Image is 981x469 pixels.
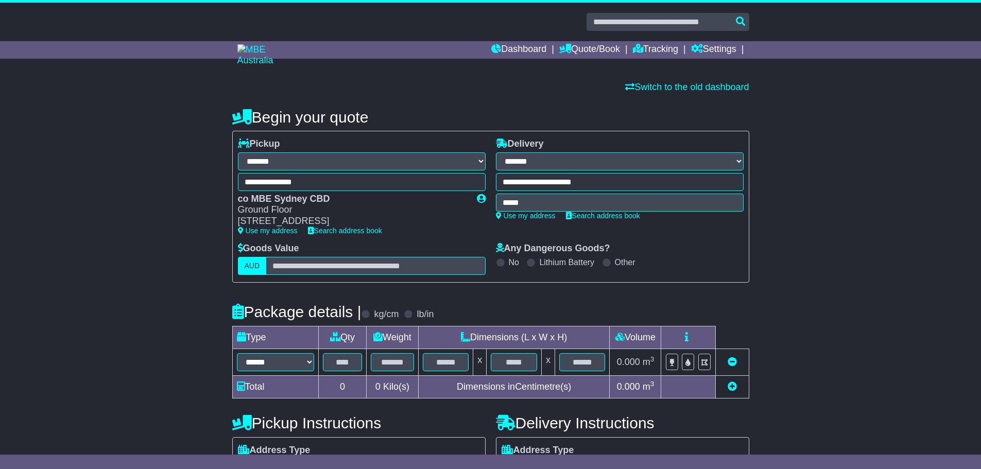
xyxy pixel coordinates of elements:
[650,355,655,363] sup: 3
[238,227,298,235] a: Use my address
[559,41,620,59] a: Quote/Book
[496,138,544,150] label: Delivery
[319,375,367,398] td: 0
[232,326,319,349] td: Type
[617,357,640,367] span: 0.000
[496,243,610,254] label: Any Dangerous Goods?
[418,375,610,398] td: Dimensions in Centimetre(s)
[238,194,467,205] div: co MBE Sydney CBD
[366,375,418,398] td: Kilo(s)
[418,326,610,349] td: Dimensions (L x W x H)
[238,216,467,227] div: [STREET_ADDRESS]
[308,227,382,235] a: Search address book
[238,204,467,216] div: Ground Floor
[566,212,640,220] a: Search address book
[496,212,556,220] a: Use my address
[375,381,381,392] span: 0
[728,357,737,367] a: Remove this item
[643,357,655,367] span: m
[232,375,319,398] td: Total
[509,257,519,267] label: No
[728,381,737,392] a: Add new item
[491,41,546,59] a: Dashboard
[539,257,594,267] label: Lithium Battery
[473,349,487,375] td: x
[633,41,678,59] a: Tracking
[238,138,280,150] label: Pickup
[238,445,311,456] label: Address Type
[374,309,399,320] label: kg/cm
[610,326,661,349] td: Volume
[691,41,736,59] a: Settings
[232,109,749,126] h4: Begin your quote
[615,257,635,267] label: Other
[366,326,418,349] td: Weight
[643,381,655,392] span: m
[650,380,655,388] sup: 3
[238,257,267,275] label: AUD
[232,303,362,320] h4: Package details |
[232,414,486,431] h4: Pickup Instructions
[319,326,367,349] td: Qty
[625,82,749,92] a: Switch to the old dashboard
[541,349,555,375] td: x
[238,243,299,254] label: Goods Value
[417,309,434,320] label: lb/in
[617,381,640,392] span: 0.000
[502,445,574,456] label: Address Type
[496,414,749,431] h4: Delivery Instructions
